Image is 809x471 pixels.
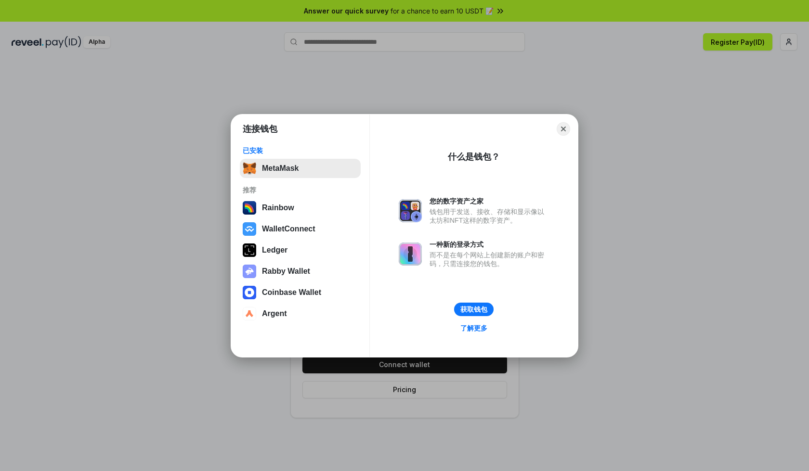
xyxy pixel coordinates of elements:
[243,146,358,155] div: 已安装
[460,305,487,314] div: 获取钱包
[454,303,494,316] button: 获取钱包
[262,288,321,297] div: Coinbase Wallet
[262,164,299,173] div: MetaMask
[455,322,493,334] a: 了解更多
[430,240,549,249] div: 一种新的登录方式
[399,199,422,222] img: svg+xml,%3Csvg%20xmlns%3D%22http%3A%2F%2Fwww.w3.org%2F2000%2Fsvg%22%20fill%3D%22none%22%20viewBox...
[240,198,361,217] button: Rainbow
[243,265,256,278] img: svg+xml,%3Csvg%20xmlns%3D%22http%3A%2F%2Fwww.w3.org%2F2000%2Fsvg%22%20fill%3D%22none%22%20viewBox...
[262,246,287,255] div: Ledger
[262,267,310,276] div: Rabby Wallet
[243,162,256,175] img: svg+xml,%3Csvg%20fill%3D%22none%22%20height%3D%2233%22%20viewBox%3D%220%200%2035%2033%22%20width%...
[430,251,549,268] div: 而不是在每个网站上创建新的账户和密码，只需连接您的钱包。
[243,286,256,299] img: svg+xml,%3Csvg%20width%3D%2228%22%20height%3D%2228%22%20viewBox%3D%220%200%2028%2028%22%20fill%3D...
[243,123,277,135] h1: 连接钱包
[243,307,256,320] img: svg+xml,%3Csvg%20width%3D%2228%22%20height%3D%2228%22%20viewBox%3D%220%200%2028%2028%22%20fill%3D...
[243,201,256,215] img: svg+xml,%3Csvg%20width%3D%22120%22%20height%3D%22120%22%20viewBox%3D%220%200%20120%20120%22%20fil...
[460,324,487,332] div: 了解更多
[399,242,422,266] img: svg+xml,%3Csvg%20xmlns%3D%22http%3A%2F%2Fwww.w3.org%2F2000%2Fsvg%22%20fill%3D%22none%22%20viewBox...
[243,222,256,236] img: svg+xml,%3Csvg%20width%3D%2228%22%20height%3D%2228%22%20viewBox%3D%220%200%2028%2028%22%20fill%3D...
[448,151,500,163] div: 什么是钱包？
[430,207,549,225] div: 钱包用于发送、接收、存储和显示像以太坊和NFT这样的数字资产。
[240,262,361,281] button: Rabby Wallet
[243,243,256,257] img: svg+xml,%3Csvg%20xmlns%3D%22http%3A%2F%2Fwww.w3.org%2F2000%2Fsvg%22%20width%3D%2228%22%20height%3...
[240,304,361,323] button: Argent
[557,122,570,136] button: Close
[262,309,287,318] div: Argent
[262,204,294,212] div: Rainbow
[240,219,361,239] button: WalletConnect
[262,225,315,233] div: WalletConnect
[240,159,361,178] button: MetaMask
[243,186,358,194] div: 推荐
[430,197,549,205] div: 您的数字资产之家
[240,283,361,302] button: Coinbase Wallet
[240,241,361,260] button: Ledger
